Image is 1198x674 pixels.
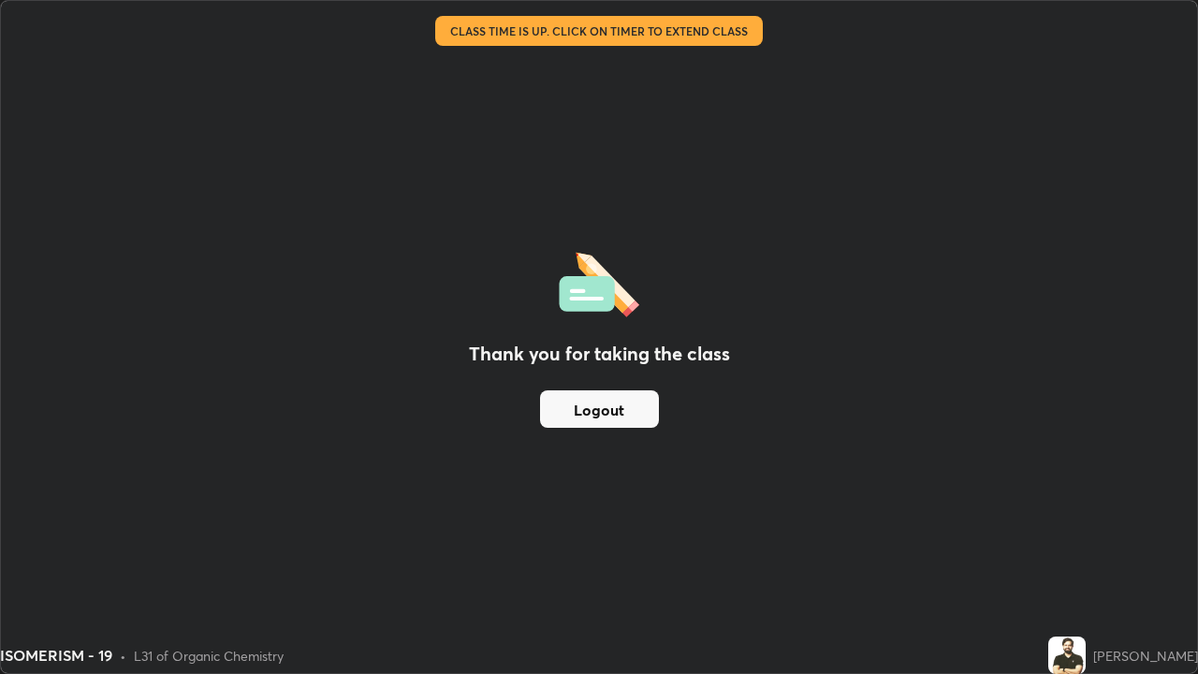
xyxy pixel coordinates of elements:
div: • [120,646,126,666]
button: Logout [540,390,659,428]
div: [PERSON_NAME] [1093,646,1198,666]
img: 8a736da7029a46d5a3d3110f4503149f.jpg [1048,637,1086,674]
h2: Thank you for taking the class [469,340,730,368]
div: L31 of Organic Chemistry [134,646,284,666]
img: offlineFeedback.1438e8b3.svg [559,246,639,317]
